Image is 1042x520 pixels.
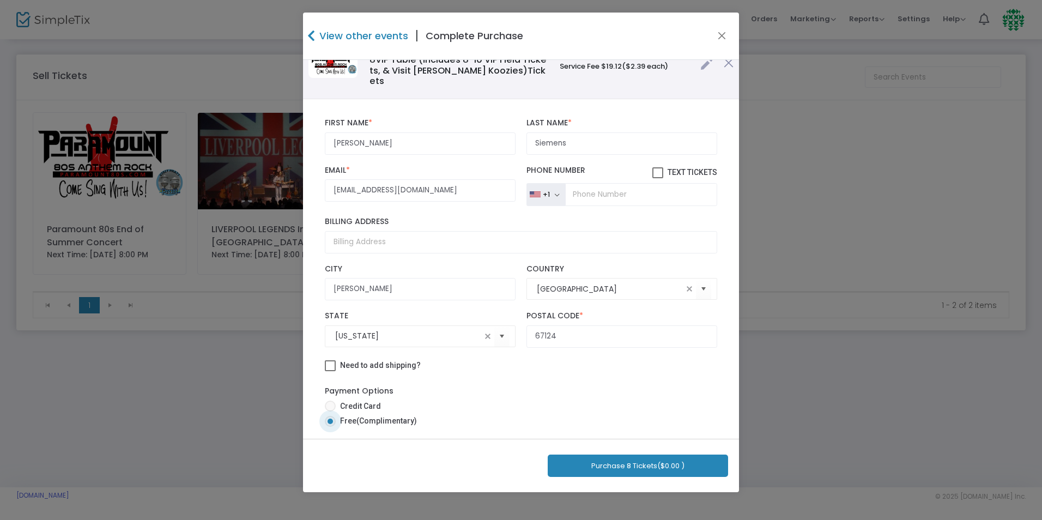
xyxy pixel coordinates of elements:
span: clear [683,282,696,295]
label: First Name [325,118,516,128]
span: ($0.00 ) [657,461,684,471]
button: Select [494,325,510,347]
span: | [408,26,426,46]
input: Last Name [526,132,717,155]
button: Purchase 8 Tickets($0.00 ) [548,455,728,477]
h4: View other events [317,28,408,43]
input: Phone Number [565,183,717,206]
img: cross.png [724,58,734,68]
span: Tickets [369,64,546,88]
span: (Complimentary) [356,416,417,425]
label: City [325,264,516,274]
div: +1 [543,190,550,199]
button: Select [696,278,711,300]
input: Select Country [537,283,683,295]
span: Text Tickets [668,168,717,177]
input: Email [325,179,516,202]
input: Billing Address [325,231,717,253]
label: Phone Number [526,166,717,179]
h6: Service Fee $19.12 [560,62,689,71]
span: VIP Table (includes 8-10 VIP Field Tickets, & Visit [PERSON_NAME] Koozies) [369,53,547,87]
span: Credit Card [336,401,381,412]
button: Close [715,29,729,43]
input: Postal Code [526,325,717,348]
span: Need to add shipping? [340,361,421,370]
label: State [325,311,516,321]
label: Billing Address [325,217,717,227]
h4: Complete Purchase [426,28,523,43]
label: Payment Options [325,385,393,397]
label: Country [526,264,717,274]
input: City [325,278,516,300]
button: +1 [526,183,565,206]
input: Select State [335,330,481,342]
span: 8 [369,53,375,66]
span: clear [481,330,494,343]
label: Email [325,166,516,176]
img: Paramount8.22.png [308,47,358,78]
input: First Name [325,132,516,155]
span: Free [336,415,417,427]
label: Postal Code [526,311,717,321]
label: Last Name [526,118,717,128]
span: ($2.39 each) [622,61,668,71]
